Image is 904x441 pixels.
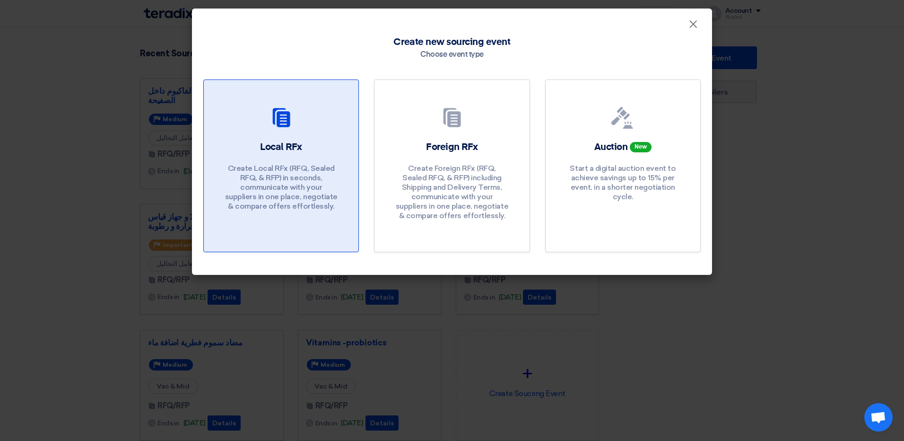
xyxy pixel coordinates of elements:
[864,403,893,432] div: Open chat
[203,79,359,252] a: Local RFx Create Local RFx (RFQ, Sealed RFQ, & RFP) in seconds, communicate with your suppliers i...
[688,17,698,36] span: ×
[225,164,338,211] p: Create Local RFx (RFQ, Sealed RFQ, & RFP) in seconds, communicate with your suppliers in one plac...
[374,79,530,252] a: Foreign RFx Create Foreign RFx (RFQ, Sealed RFQ, & RFP) including Shipping and Delivery Terms, co...
[566,164,679,202] p: Start a digital auction event to achieve savings up to 15% per event, in a shorter negotiation cy...
[260,141,302,154] h2: Local RFx
[426,141,478,154] h2: Foreign RFx
[395,164,509,220] p: Create Foreign RFx (RFQ, Sealed RFQ, & RFP) including Shipping and Delivery Terms, communicate wi...
[594,142,628,152] span: Auction
[420,49,484,61] div: Choose event type
[681,15,705,34] button: Close
[393,35,510,49] span: Create new sourcing event
[630,142,652,152] span: New
[545,79,701,252] a: Auction New Start a digital auction event to achieve savings up to 15% per event, in a shorter ne...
